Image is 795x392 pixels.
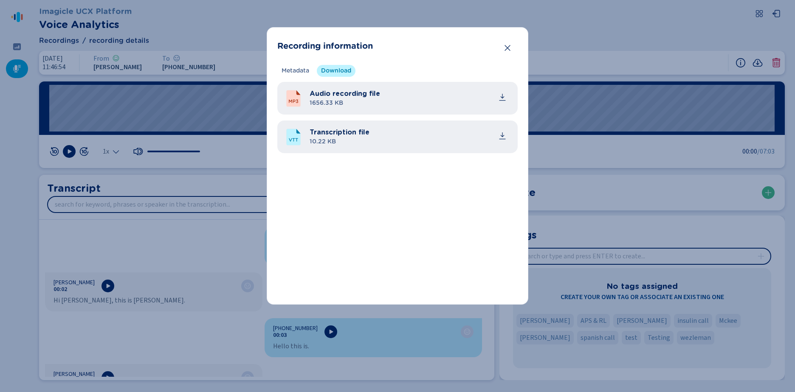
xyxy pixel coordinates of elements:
[494,89,511,106] button: common.download
[310,137,369,146] span: 10.22 KB
[310,99,380,108] span: 1656.33 KB
[498,132,507,140] div: Download file
[310,127,369,137] span: Transcription file
[498,93,507,101] div: Download file
[498,93,507,101] svg: download
[310,89,380,99] span: Audio recording file
[277,38,518,55] header: Recording information
[310,89,511,108] div: audio_20251013_114654_JuanMontenegro-+16193023886.mp3
[282,67,309,75] span: Metadata
[284,89,303,108] svg: MP3File
[499,39,516,56] button: Close
[310,127,511,146] div: transcription_20251013_114654_JuanMontenegro-+16193023886.vtt.txt
[494,127,511,144] button: common.download
[284,128,303,146] svg: VTTFile
[498,132,507,140] svg: download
